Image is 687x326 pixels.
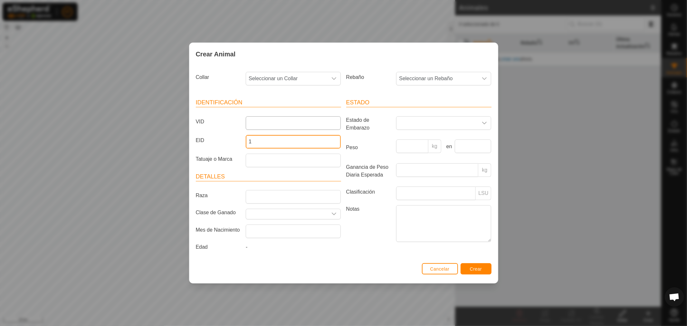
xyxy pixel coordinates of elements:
span: - [246,244,247,250]
label: Rebaño [344,72,394,83]
div: Chat abierto [665,287,684,307]
span: Seleccionar un Rebaño [396,72,478,85]
label: VID [193,116,243,127]
label: Collar [193,72,243,83]
label: Mes de Nacimiento [193,225,243,235]
label: Notas [344,205,394,242]
label: EID [193,135,243,146]
button: Crear [461,263,491,274]
label: Tatuaje o Marca [193,154,243,165]
div: dropdown trigger [478,117,491,129]
span: Crear [470,266,482,272]
header: Estado [346,98,491,107]
input: Seleccione o ingrese una Clase de Ganado [246,209,328,219]
label: Clasificación [344,187,394,197]
p-inputgroup-addon: kg [478,163,491,177]
label: en [444,143,452,150]
label: Peso [344,139,394,156]
label: Ganancia de Peso Diaria Esperada [344,163,394,179]
div: dropdown trigger [478,72,491,85]
p-inputgroup-addon: LSU [476,187,491,200]
label: Edad [193,243,243,251]
label: Raza [193,190,243,201]
label: Clase de Ganado [193,209,243,217]
header: Identificación [196,98,341,107]
span: Cancelar [430,266,450,272]
label: Estado de Embarazo [344,116,394,132]
span: Crear Animal [196,49,236,59]
p-inputgroup-addon: kg [428,139,441,153]
button: Cancelar [422,263,458,274]
span: Seleccionar un Collar [246,72,328,85]
div: dropdown trigger [328,209,340,219]
header: Detalles [196,172,341,181]
div: dropdown trigger [328,72,340,85]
